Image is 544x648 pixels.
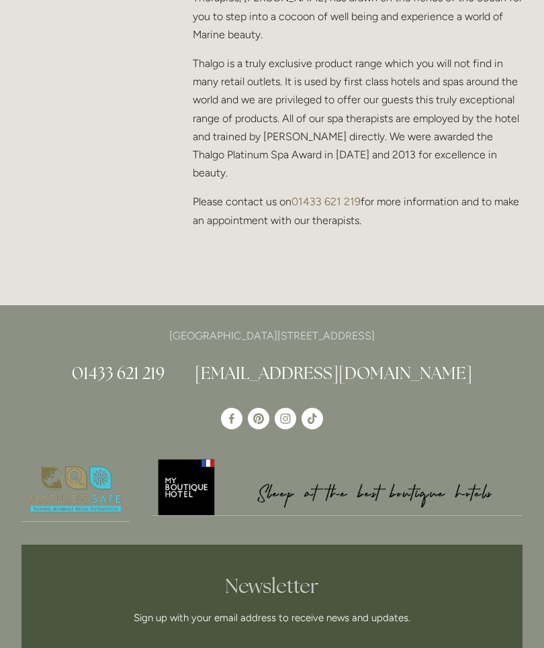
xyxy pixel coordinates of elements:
a: My Boutique Hotel - Logo [152,457,523,516]
a: Losehill House Hotel & Spa [221,408,242,429]
p: Sign up with your email address to receive news and updates. [84,610,459,626]
h2: Newsletter [84,574,459,598]
p: Please contact us on for more information and to make an appointment with our therapists. [193,193,523,229]
p: Thalgo is a truly exclusive product range which you will not find in many retail outlets. It is u... [193,54,523,182]
a: 01433 621 219 [291,195,361,208]
p: [GEOGRAPHIC_DATA][STREET_ADDRESS] [21,327,523,345]
a: Instagram [275,408,296,429]
a: Pinterest [248,408,269,429]
img: My Boutique Hotel - Logo [152,457,523,515]
img: Nature's Safe - Logo [21,457,130,521]
a: [EMAIL_ADDRESS][DOMAIN_NAME] [195,362,472,384]
a: 01433 621 219 [72,362,165,384]
a: Nature's Safe - Logo [21,457,130,522]
a: TikTok [302,408,323,429]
